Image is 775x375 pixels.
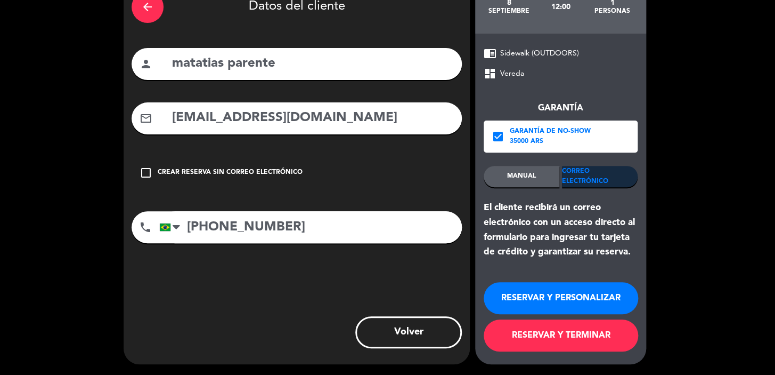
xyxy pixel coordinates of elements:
button: RESERVAR Y PERSONALIZAR [484,282,638,314]
input: Email del cliente [171,107,454,129]
div: Garantía [484,101,638,115]
div: MANUAL [484,166,559,187]
span: chrome_reader_mode [484,47,496,60]
span: Vereda [500,68,524,80]
div: 35000 ARS [510,137,591,147]
div: Garantía de no-show [510,126,591,137]
div: septiembre [483,7,535,15]
span: dashboard [484,67,496,80]
input: Número de teléfono... [159,211,462,243]
i: check_box_outline_blank [140,166,152,179]
button: RESERVAR Y TERMINAR [484,320,638,352]
div: El cliente recibirá un correo electrónico con un acceso directo al formulario para ingresar tu ta... [484,201,638,260]
button: Volver [355,316,462,348]
div: Brazil (Brasil): +55 [160,212,184,243]
div: Correo Electrónico [562,166,638,187]
i: person [140,58,152,70]
div: Crear reserva sin correo electrónico [158,167,303,178]
i: mail_outline [140,112,152,125]
div: personas [586,7,638,15]
span: Sidewalk (OUTDOORS) [500,47,579,60]
i: phone [139,221,152,234]
i: check_box [492,130,504,143]
i: arrow_back [141,1,154,13]
input: Nombre del cliente [171,53,454,75]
